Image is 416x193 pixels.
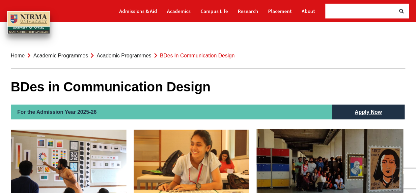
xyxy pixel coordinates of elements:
a: About [302,5,316,17]
a: Academic Programmes [97,53,151,58]
img: main_logo [7,11,50,34]
a: Admissions & Aid [120,5,157,17]
a: Apply Now [348,105,389,119]
a: Home [11,53,25,58]
a: Placement [268,5,292,17]
a: Research [238,5,259,17]
nav: breadcrumb [11,43,405,69]
span: BDes in Communication Design [160,53,235,58]
a: Campus Life [201,5,228,17]
h1: BDes in Communication Design [11,79,405,95]
a: Academics [167,5,191,17]
h2: For the Admission Year 2025-26 [11,105,332,119]
a: Academic Programmes [33,53,88,58]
